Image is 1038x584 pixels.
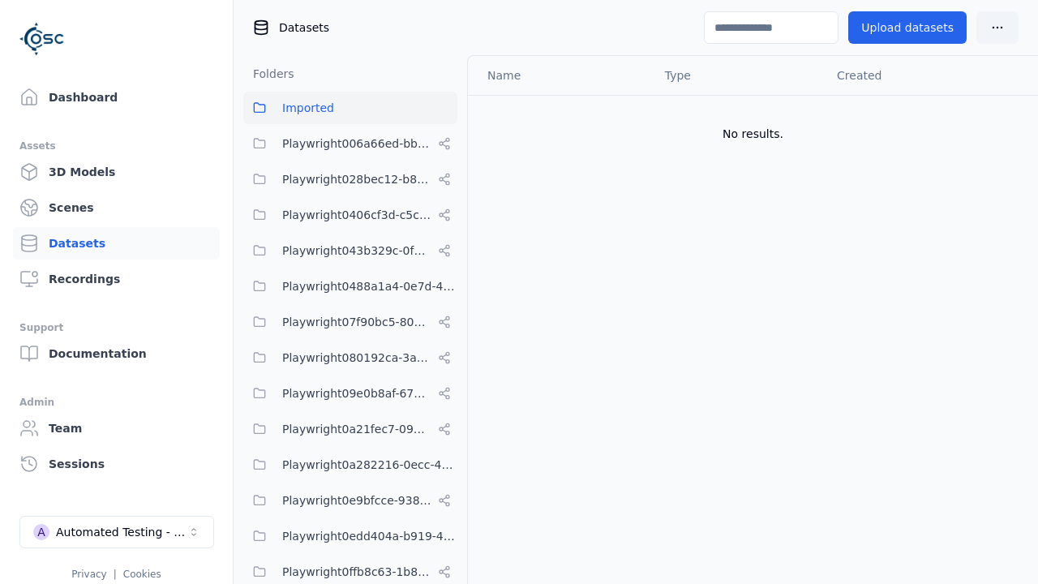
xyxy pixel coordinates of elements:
[243,163,457,195] button: Playwright028bec12-b853-4041-8716-f34111cdbd0b
[13,337,220,370] a: Documentation
[282,277,457,296] span: Playwright0488a1a4-0e7d-4299-bdea-dd156cc484d6
[123,569,161,580] a: Cookies
[114,569,117,580] span: |
[282,205,431,225] span: Playwright0406cf3d-c5c6-4809-a891-d4d7aaf60441
[848,11,967,44] button: Upload datasets
[19,516,214,548] button: Select a workspace
[243,449,457,481] button: Playwright0a282216-0ecc-4192-904d-1db5382f43aa
[282,384,431,403] span: Playwright09e0b8af-6797-487c-9a58-df45af994400
[282,241,431,260] span: Playwright043b329c-0fea-4eef-a1dd-c1b85d96f68d
[243,234,457,267] button: Playwright043b329c-0fea-4eef-a1dd-c1b85d96f68d
[468,56,652,95] th: Name
[243,92,457,124] button: Imported
[13,412,220,444] a: Team
[19,16,65,62] img: Logo
[243,341,457,374] button: Playwright080192ca-3ab8-4170-8689-2c2dffafb10d
[19,393,213,412] div: Admin
[19,318,213,337] div: Support
[282,98,334,118] span: Imported
[243,520,457,552] button: Playwright0edd404a-b919-41a7-9a8d-3e80e0159239
[282,562,431,582] span: Playwright0ffb8c63-1b89-42f9-8930-08c6864de4e8
[243,270,457,303] button: Playwright0488a1a4-0e7d-4299-bdea-dd156cc484d6
[13,263,220,295] a: Recordings
[243,413,457,445] button: Playwright0a21fec7-093e-446e-ac90-feefe60349da
[243,484,457,517] button: Playwright0e9bfcce-9385-4655-aad9-5e1830d0cbce
[19,136,213,156] div: Assets
[282,134,431,153] span: Playwright006a66ed-bbfa-4b84-a6f2-8b03960da6f1
[71,569,106,580] a: Privacy
[282,455,457,474] span: Playwright0a282216-0ecc-4192-904d-1db5382f43aa
[13,448,220,480] a: Sessions
[243,306,457,338] button: Playwright07f90bc5-80d1-4d58-862e-051c9f56b799
[243,66,294,82] h3: Folders
[282,312,431,332] span: Playwright07f90bc5-80d1-4d58-862e-051c9f56b799
[282,348,431,367] span: Playwright080192ca-3ab8-4170-8689-2c2dffafb10d
[468,95,1038,173] td: No results.
[652,56,824,95] th: Type
[56,524,187,540] div: Automated Testing - Playwright
[13,191,220,224] a: Scenes
[282,419,431,439] span: Playwright0a21fec7-093e-446e-ac90-feefe60349da
[282,526,457,546] span: Playwright0edd404a-b919-41a7-9a8d-3e80e0159239
[243,377,457,410] button: Playwright09e0b8af-6797-487c-9a58-df45af994400
[13,156,220,188] a: 3D Models
[282,170,431,189] span: Playwright028bec12-b853-4041-8716-f34111cdbd0b
[243,127,457,160] button: Playwright006a66ed-bbfa-4b84-a6f2-8b03960da6f1
[282,491,431,510] span: Playwright0e9bfcce-9385-4655-aad9-5e1830d0cbce
[13,81,220,114] a: Dashboard
[243,199,457,231] button: Playwright0406cf3d-c5c6-4809-a891-d4d7aaf60441
[279,19,329,36] span: Datasets
[824,56,1012,95] th: Created
[13,227,220,260] a: Datasets
[33,524,49,540] div: A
